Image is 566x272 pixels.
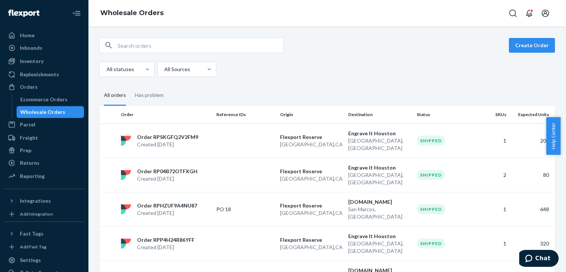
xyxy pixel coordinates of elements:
div: Fast Tags [20,230,43,237]
a: Parcel [4,119,84,130]
div: All orders [104,86,126,106]
th: Destination [345,106,413,123]
div: Replenishments [20,71,59,78]
button: Close Navigation [69,6,84,21]
p: Order RPP4H24R86YFF [137,236,195,244]
a: Inventory [4,55,84,67]
div: Home [20,32,35,39]
p: Created [DATE] [137,244,195,251]
img: flexport logo [121,170,131,180]
div: Shipped [417,170,445,180]
a: Replenishments [4,69,84,80]
td: 2 [478,158,510,192]
div: Inbounds [20,44,42,52]
a: Orders [4,81,84,93]
input: Search orders [118,38,283,53]
a: Freight [4,132,84,144]
a: Returns [4,157,84,169]
img: flexport logo [121,238,131,249]
div: Parcel [20,121,35,128]
p: Flexport Reserve [280,236,342,244]
a: Wholesale Orders [100,9,164,17]
button: Fast Tags [4,228,84,240]
div: Wholesale Orders [20,108,65,116]
div: Integrations [20,197,51,205]
td: 320 [509,226,555,261]
a: Home [4,29,84,41]
p: Order RPHZUF9A4NU87 [137,202,197,209]
div: Freight [20,134,38,142]
a: Prep [4,144,84,156]
ol: breadcrumbs [94,3,170,24]
button: Help Center [546,117,560,155]
p: [GEOGRAPHIC_DATA] , [GEOGRAPHIC_DATA] [348,171,410,186]
div: Orders [20,83,38,91]
button: Open account menu [538,6,553,21]
button: Open Search Box [506,6,520,21]
td: 1 [478,192,510,226]
th: Reference IDs [213,106,277,123]
p: [GEOGRAPHIC_DATA] , [GEOGRAPHIC_DATA] [348,240,410,255]
button: Integrations [4,195,84,207]
p: Engrave It Houston [348,233,410,240]
div: Shipped [417,204,445,214]
div: Has problem [135,86,164,105]
th: Origin [277,106,345,123]
div: Add Integration [20,211,53,217]
button: Create Order [509,38,555,53]
a: Ecommerce Orders [17,94,84,105]
div: Shipped [417,238,445,248]
p: [GEOGRAPHIC_DATA] , [GEOGRAPHIC_DATA] [348,137,410,152]
td: 80 [509,158,555,192]
p: [GEOGRAPHIC_DATA] , CA [280,141,342,148]
a: Add Fast Tag [4,243,84,251]
div: Ecommerce Orders [20,96,67,103]
th: SKUs [478,106,510,123]
div: Settings [20,257,41,264]
iframe: Opens a widget where you can chat to one of our agents [519,250,559,268]
p: Engrave It Houston [348,164,410,171]
a: Inbounds [4,42,84,54]
p: Engrave It Houston [348,130,410,137]
p: Created [DATE] [137,141,198,148]
p: Created [DATE] [137,209,197,217]
p: [GEOGRAPHIC_DATA] , CA [280,209,342,217]
a: Add Integration [4,210,84,219]
p: PO 18 [216,206,274,213]
td: 648 [509,192,555,226]
td: 1 [478,226,510,261]
p: San Marcos , [GEOGRAPHIC_DATA] [348,206,410,220]
div: Add Fast Tag [20,244,46,250]
button: Open notifications [522,6,537,21]
a: Settings [4,254,84,266]
p: Order RP04B72OTFXGH [137,168,198,175]
a: Reporting [4,170,84,182]
p: [GEOGRAPHIC_DATA] , CA [280,175,342,182]
img: flexport logo [121,204,131,215]
p: Flexport Reserve [280,133,342,141]
p: Order RPSKGFQ2V2FM9 [137,133,198,141]
div: Inventory [20,57,43,65]
div: Reporting [20,172,45,180]
a: Wholesale Orders [17,106,84,118]
img: Flexport logo [8,10,39,17]
div: Shipped [417,136,445,146]
th: Expected Units [509,106,555,123]
div: Returns [20,159,39,167]
th: Status [414,106,478,123]
td: 200 [509,123,555,158]
p: [DOMAIN_NAME] [348,198,410,206]
img: flexport logo [121,136,131,146]
p: Flexport Reserve [280,168,342,175]
p: [GEOGRAPHIC_DATA] , CA [280,244,342,251]
td: 1 [478,123,510,158]
p: Created [DATE] [137,175,198,182]
div: Prep [20,147,31,154]
th: Order [118,106,213,123]
p: Flexport Reserve [280,202,342,209]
